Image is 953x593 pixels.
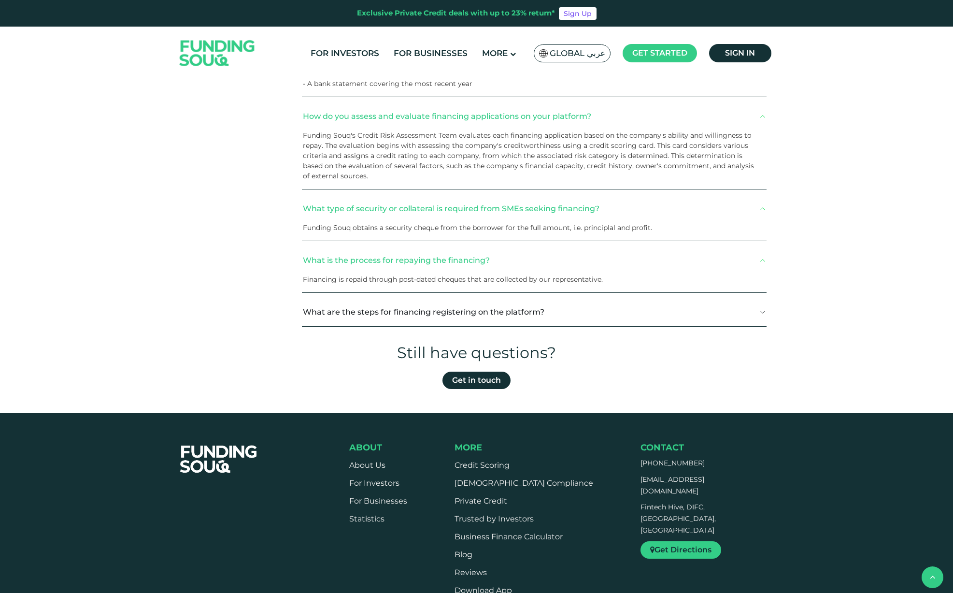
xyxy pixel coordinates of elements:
[303,131,754,180] span: Funding Souq's Credit Risk Assessment Team evaluates each financing application based on the comp...
[559,7,597,20] a: Sign Up
[455,496,507,506] a: Private Credit
[349,478,399,488] a: For Investors
[357,8,555,19] div: Exclusive Private Credit deals with up to 23% return*
[303,275,603,284] span: Financing is repaid through post-dated cheques that are collected by our representative.
[349,442,407,453] div: About
[455,568,487,577] a: Reviews
[349,461,385,470] a: About Us
[302,246,766,275] button: What is the process for repaying the financing?
[455,461,510,470] a: Credit Scoring
[632,48,687,58] span: Get started
[302,298,766,326] button: What are the steps for financing registering on the platform?
[442,372,511,389] a: Get in touch
[308,45,382,61] a: For Investors
[482,48,508,58] span: More
[349,514,384,523] a: Statistics
[349,496,407,506] a: For Businesses
[455,478,593,488] a: [DEMOGRAPHIC_DATA] Compliance
[303,223,652,232] span: Funding Souq obtains a security cheque from the borrower for the full amount, i.e. principlal and...
[455,532,563,541] a: Business Finance Calculator
[170,29,265,78] img: Logo
[302,102,766,130] button: How do you assess and evaluate financing applications on your platform?
[922,566,943,588] button: back
[640,502,755,536] p: Fintech Hive, DIFC, [GEOGRAPHIC_DATA], [GEOGRAPHIC_DATA]
[455,442,482,453] span: More
[455,550,472,559] a: Blog
[640,541,721,559] a: Get Directions
[640,475,704,495] a: [EMAIL_ADDRESS][DOMAIN_NAME]
[539,49,548,58] img: SA Flag
[177,341,776,364] div: Still have questions?
[709,44,771,62] a: Sign in
[550,48,605,59] span: Global عربي
[455,514,534,523] a: Trusted by Investors
[725,48,755,58] span: Sign in
[302,194,766,223] button: What type of security or collateral is required from SMEs seeking financing?
[640,459,705,467] a: [PHONE_NUMBER]
[171,434,267,485] img: FooterLogo
[391,45,470,61] a: For Businesses
[640,442,684,453] span: Contact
